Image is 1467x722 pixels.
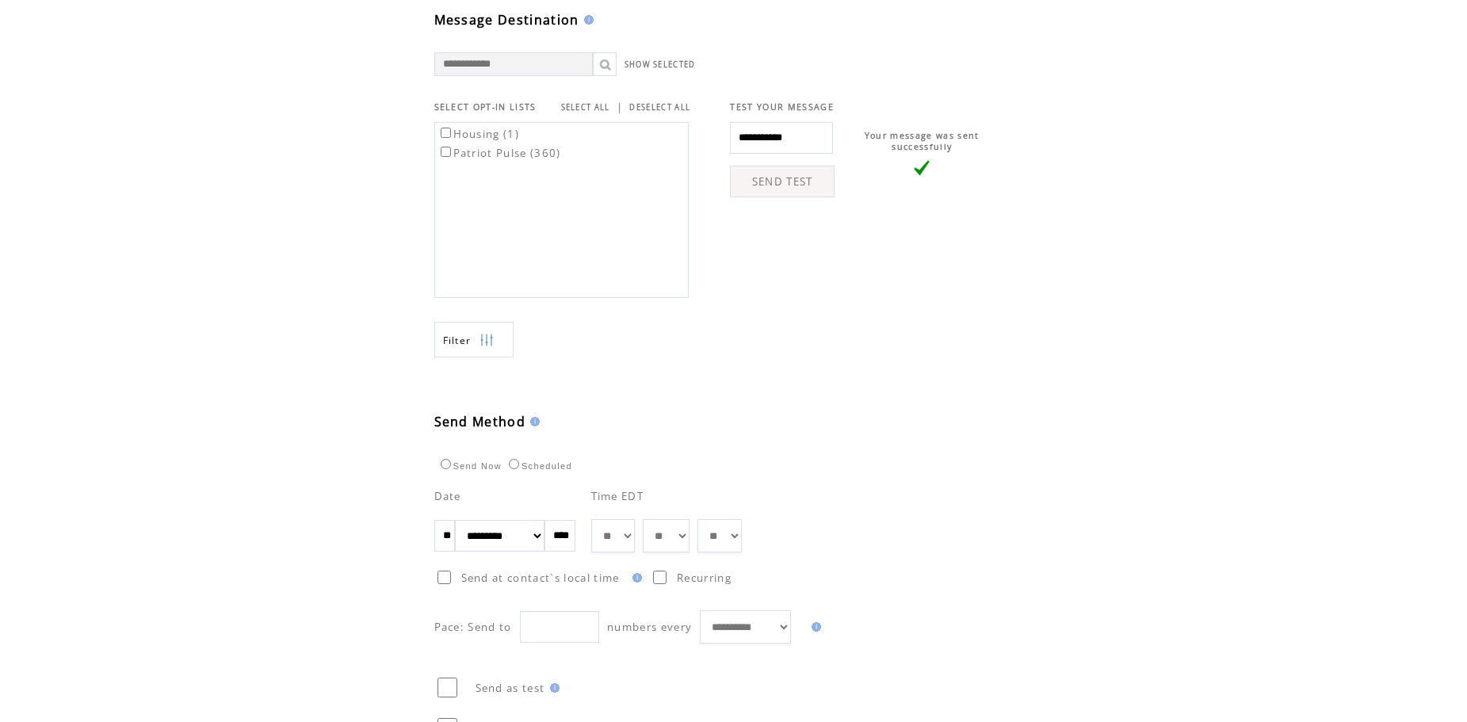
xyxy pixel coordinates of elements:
[629,102,690,113] a: DESELECT ALL
[525,417,540,426] img: help.gif
[591,489,644,503] span: Time EDT
[730,166,835,197] a: SEND TEST
[434,101,537,113] span: SELECT OPT-IN LISTS
[479,323,494,358] img: filters.png
[607,620,692,634] span: numbers every
[443,334,472,347] span: Show filters
[865,130,980,152] span: Your message was sent successfully
[476,681,545,695] span: Send as test
[579,15,594,25] img: help.gif
[461,571,620,585] span: Send at contact`s local time
[677,571,732,585] span: Recurring
[625,59,696,70] a: SHOW SELECTED
[914,160,930,176] img: vLarge.png
[441,147,451,157] input: Patriot Pulse (360)
[441,459,451,469] input: Send Now
[434,322,514,357] a: Filter
[628,573,642,583] img: help.gif
[505,461,572,471] label: Scheduled
[437,127,520,141] label: Housing (1)
[437,461,502,471] label: Send Now
[730,101,834,113] span: TEST YOUR MESSAGE
[437,146,561,160] label: Patriot Pulse (360)
[434,413,526,430] span: Send Method
[617,100,623,114] span: |
[434,620,512,634] span: Pace: Send to
[807,622,821,632] img: help.gif
[545,683,560,693] img: help.gif
[434,11,579,29] span: Message Destination
[441,128,451,138] input: Housing (1)
[509,459,519,469] input: Scheduled
[434,489,461,503] span: Date
[561,102,610,113] a: SELECT ALL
